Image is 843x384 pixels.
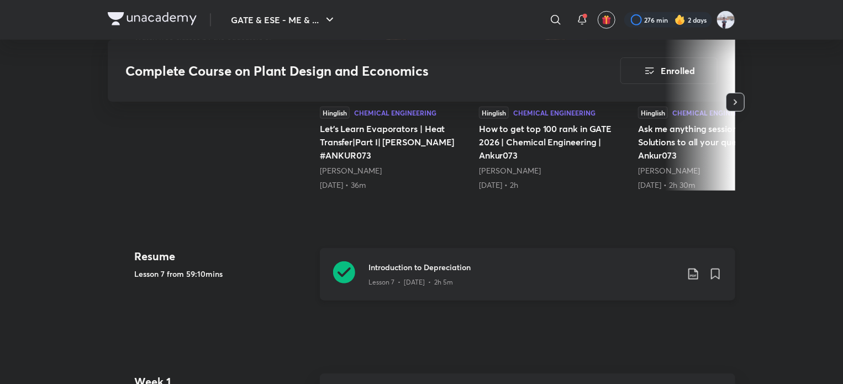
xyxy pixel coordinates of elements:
div: 22nd Aug • 2h [479,180,629,191]
a: Ask me anything session | Get Solutions to all your queries | Ankur073 [638,14,788,191]
div: Chemical Engineering [354,109,436,116]
button: GATE & ESE - ME & ... [224,9,343,31]
img: Company Logo [108,12,197,25]
a: [PERSON_NAME] [320,165,382,176]
img: avatar [602,15,612,25]
div: 17th Jul • 36m [320,180,470,191]
a: [PERSON_NAME] [638,165,700,176]
h3: Introduction to Depreciation [368,261,678,273]
a: Company Logo [108,12,197,28]
a: 157HinglishChemical EngineeringLet's Learn Evaporators | Heat Transfer|Part I| [PERSON_NAME] #ANK... [320,14,470,191]
img: streak [675,14,686,25]
a: How to get top 100 rank in GATE 2026 | Chemical Engineering | Ankur073 [479,14,629,191]
a: [PERSON_NAME] [479,165,541,176]
h5: Lesson 7 from 59:10mins [134,268,311,280]
h5: Let's Learn Evaporators | Heat Transfer|Part I| [PERSON_NAME] #ANKUR073 [320,122,470,162]
div: Chemical Engineering [513,109,596,116]
button: avatar [598,11,615,29]
div: Ankur Bansal [320,165,470,176]
a: Introduction to DepreciationLesson 7 • [DATE] • 2h 5m [320,248,735,314]
a: 73HinglishChemical EngineeringAsk me anything session | Get Solutions to all your queries | Ankur... [638,14,788,191]
div: Ankur Bansal [638,165,788,176]
div: Hinglish [638,107,668,119]
a: Let's Learn Evaporators | Heat Transfer|Part I| Ankur Bansal #ANKUR073 [320,14,470,191]
div: 28th Aug • 2h 30m [638,180,788,191]
img: Nikhil [716,10,735,29]
p: Lesson 7 • [DATE] • 2h 5m [368,277,453,287]
h4: Resume [134,248,311,265]
h3: Complete Course on Plant Design and Economics [125,63,558,79]
a: 94HinglishChemical EngineeringHow to get top 100 rank in GATE 2026 | Chemical Engineering | Ankur... [479,14,629,191]
button: Enrolled [620,57,718,84]
div: Hinglish [320,107,350,119]
div: Ankur Bansal [479,165,629,176]
h5: Ask me anything session | Get Solutions to all your queries | Ankur073 [638,122,788,162]
div: Hinglish [479,107,509,119]
h5: How to get top 100 rank in GATE 2026 | Chemical Engineering | Ankur073 [479,122,629,162]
